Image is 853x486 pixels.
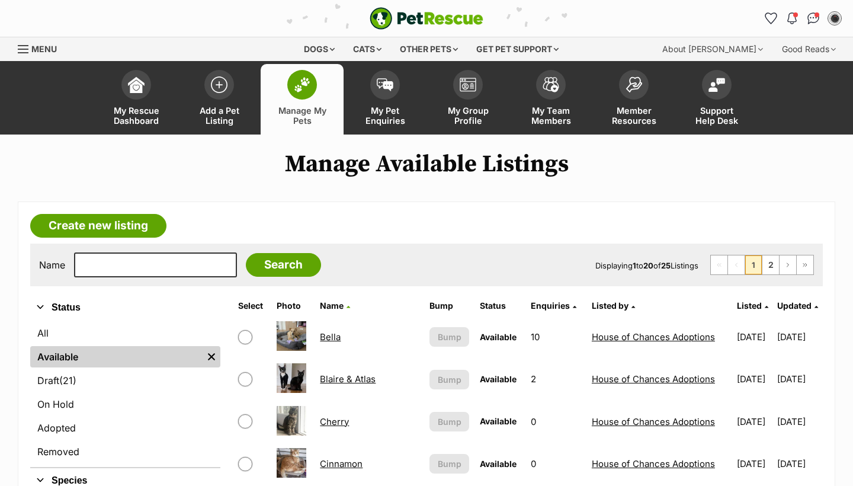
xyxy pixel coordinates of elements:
[377,78,393,91] img: pet-enquiries-icon-7e3ad2cf08bfb03b45e93fb7055b45f3efa6380592205ae92323e6603595dc1f.svg
[737,300,762,311] span: Listed
[30,346,203,367] a: Available
[211,76,227,93] img: add-pet-listing-icon-0afa8454b4691262ce3f59096e99ab1cd57d4a30225e0717b998d2c9b9846f56.svg
[592,300,635,311] a: Listed by
[475,296,525,315] th: Status
[531,300,570,311] span: translation missing: en.admin.listings.index.attributes.enquiries
[787,12,797,24] img: notifications-46538b983faf8c2785f20acdc204bb7945ddae34d4c08c2a6579f10ce5e182be.svg
[524,105,578,126] span: My Team Members
[261,64,344,135] a: Manage My Pets
[732,316,777,357] td: [DATE]
[480,332,517,342] span: Available
[595,261,698,270] span: Displaying to of Listings
[774,37,844,61] div: Good Reads
[426,64,509,135] a: My Group Profile
[745,255,762,274] span: Page 1
[737,300,768,311] a: Listed
[732,401,777,442] td: [DATE]
[783,9,801,28] button: Notifications
[296,37,343,61] div: Dogs
[30,441,220,462] a: Removed
[39,260,65,270] label: Name
[807,12,820,24] img: chat-41dd97257d64d25036548639549fe6c8038ab92f7586957e7f3b1b290dea8141.svg
[59,373,76,388] span: (21)
[626,76,642,92] img: member-resources-icon-8e73f808a243e03378d46382f2149f9095a855e16c252ad45f914b54edf8863c.svg
[761,9,844,28] ul: Account quick links
[825,9,844,28] button: My account
[438,331,461,343] span: Bump
[392,37,466,61] div: Other pets
[592,458,715,469] a: House of Chances Adoptions
[661,261,671,270] strong: 25
[30,370,220,391] a: Draft
[294,77,310,92] img: manage-my-pets-icon-02211641906a0b7f246fdf0571729dbe1e7629f14944591b6c1af311fb30b64b.svg
[345,37,390,61] div: Cats
[429,370,469,389] button: Bump
[441,105,495,126] span: My Group Profile
[30,320,220,467] div: Status
[30,300,220,315] button: Status
[193,105,246,126] span: Add a Pet Listing
[320,300,350,311] a: Name
[480,374,517,384] span: Available
[777,300,812,311] span: Updated
[320,300,344,311] span: Name
[711,255,727,274] span: First page
[732,443,777,484] td: [DATE]
[526,316,586,357] td: 10
[607,105,660,126] span: Member Resources
[358,105,412,126] span: My Pet Enquiries
[780,255,796,274] a: Next page
[643,261,653,270] strong: 20
[777,359,822,399] td: [DATE]
[732,359,777,399] td: [DATE]
[480,416,517,426] span: Available
[438,415,461,428] span: Bump
[320,331,341,343] a: Bella
[777,316,822,357] td: [DATE]
[804,9,823,28] a: Conversations
[30,417,220,439] a: Adopted
[675,64,758,135] a: Support Help Desk
[30,322,220,344] a: All
[320,373,376,385] a: Blaire & Atlas
[429,454,469,474] button: Bump
[178,64,261,135] a: Add a Pet Listing
[762,255,779,274] a: Page 2
[128,76,145,93] img: dashboard-icon-eb2f2d2d3e046f16d808141f083e7271f6b2e854fb5c12c21221c1fb7104beca.svg
[633,261,636,270] strong: 1
[761,9,780,28] a: Favourites
[246,253,321,277] input: Search
[829,12,841,24] img: Lauren O'Grady profile pic
[592,300,628,311] span: Listed by
[438,458,461,470] span: Bump
[95,64,178,135] a: My Rescue Dashboard
[320,416,349,427] a: Cherry
[30,394,220,415] a: On Hold
[425,296,473,315] th: Bump
[777,443,822,484] td: [DATE]
[728,255,745,274] span: Previous page
[526,359,586,399] td: 2
[531,300,576,311] a: Enquiries
[370,7,483,30] img: logo-e224e6f780fb5917bec1dbf3a21bbac754714ae5b6737aabdf751b685950b380.svg
[460,78,476,92] img: group-profile-icon-3fa3cf56718a62981997c0bc7e787c4b2cf8bcc04b72c1350f741eb67cf2f40e.svg
[509,64,592,135] a: My Team Members
[592,331,715,343] a: House of Chances Adoptions
[480,459,517,469] span: Available
[429,412,469,431] button: Bump
[110,105,163,126] span: My Rescue Dashboard
[592,373,715,385] a: House of Chances Adoptions
[18,37,65,59] a: Menu
[30,214,166,238] a: Create new listing
[275,105,329,126] span: Manage My Pets
[690,105,743,126] span: Support Help Desk
[710,255,814,275] nav: Pagination
[777,300,818,311] a: Updated
[654,37,771,61] div: About [PERSON_NAME]
[429,327,469,347] button: Bump
[344,64,426,135] a: My Pet Enquiries
[708,78,725,92] img: help-desk-icon-fdf02630f3aa405de69fd3d07c3f3aa587a6932b1a1747fa1d2bba05be0121f9.svg
[320,458,363,469] a: Cinnamon
[592,416,715,427] a: House of Chances Adoptions
[526,401,586,442] td: 0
